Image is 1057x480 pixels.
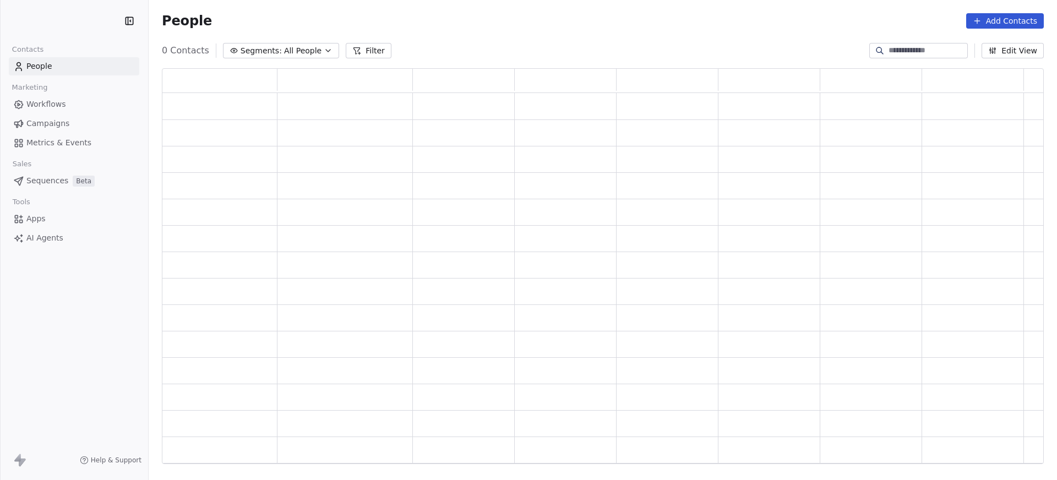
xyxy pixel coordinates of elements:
span: Contacts [7,41,48,58]
span: Apps [26,213,46,225]
a: Workflows [9,95,139,113]
span: Beta [73,176,95,187]
span: Help & Support [91,456,141,465]
span: Sequences [26,175,68,187]
span: AI Agents [26,232,63,244]
a: AI Agents [9,229,139,247]
span: Workflows [26,99,66,110]
span: People [26,61,52,72]
a: People [9,57,139,75]
a: Apps [9,210,139,228]
span: People [162,13,212,29]
a: Help & Support [80,456,141,465]
span: 0 Contacts [162,44,209,57]
span: Marketing [7,79,52,96]
a: SequencesBeta [9,172,139,190]
span: Campaigns [26,118,69,129]
button: Edit View [982,43,1044,58]
span: All People [284,45,322,57]
a: Metrics & Events [9,134,139,152]
button: Filter [346,43,391,58]
a: Campaigns [9,114,139,133]
span: Segments: [241,45,282,57]
span: Metrics & Events [26,137,91,149]
button: Add Contacts [966,13,1044,29]
span: Tools [8,194,35,210]
span: Sales [8,156,36,172]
